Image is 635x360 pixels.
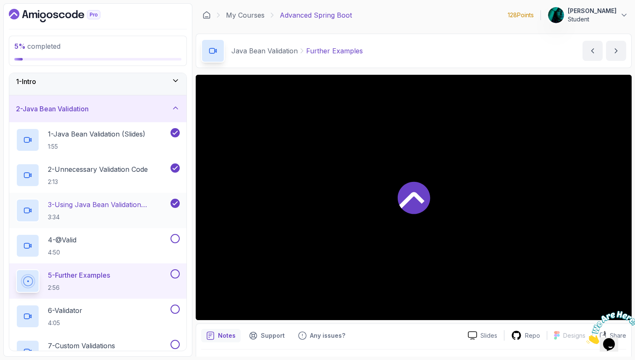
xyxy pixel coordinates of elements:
[583,307,635,347] iframe: chat widget
[218,331,236,340] p: Notes
[48,213,169,221] p: 3:34
[563,331,585,340] p: Designs
[201,329,241,342] button: notes button
[48,319,82,327] p: 4:05
[3,3,7,11] span: 1
[261,331,285,340] p: Support
[504,330,547,341] a: Repo
[48,164,148,174] p: 2 - Unnecessary Validation Code
[548,7,564,23] img: user profile image
[48,305,82,315] p: 6 - Validator
[16,76,36,87] h3: 1 - Intro
[244,329,290,342] button: Support button
[606,41,626,61] button: next content
[480,331,497,340] p: Slides
[9,68,186,95] button: 1-Intro
[9,95,186,122] button: 2-Java Bean Validation
[48,178,148,186] p: 2:13
[226,10,265,20] a: My Courses
[48,284,110,292] p: 2:56
[16,269,180,293] button: 5-Further Examples2:56
[9,9,120,22] a: Dashboard
[202,11,211,19] a: Dashboard
[548,7,628,24] button: user profile image[PERSON_NAME]Student
[48,248,76,257] p: 4:50
[525,331,540,340] p: Repo
[583,41,603,61] button: previous content
[48,341,115,351] p: 7 - Custom Validations
[48,129,145,139] p: 1 - Java Bean Validation (Slides)
[508,11,534,19] p: 128 Points
[16,199,180,222] button: 3-Using Java Bean Validation Annotations3:34
[16,234,180,258] button: 4-@Valid4:50
[568,7,617,15] p: [PERSON_NAME]
[48,235,76,245] p: 4 - @Valid
[461,331,504,340] a: Slides
[16,305,180,328] button: 6-Validator4:05
[48,200,169,210] p: 3 - Using Java Bean Validation Annotations
[568,15,617,24] p: Student
[280,10,352,20] p: Advanced Spring Boot
[3,3,55,37] img: Chat attention grabber
[293,329,350,342] button: Feedback button
[306,46,363,56] p: Further Examples
[14,42,60,50] span: completed
[16,163,180,187] button: 2-Unnecessary Validation Code2:13
[14,42,26,50] span: 5 %
[48,270,110,280] p: 5 - Further Examples
[16,104,89,114] h3: 2 - Java Bean Validation
[48,142,145,151] p: 1:55
[310,331,345,340] p: Any issues?
[16,128,180,152] button: 1-Java Bean Validation (Slides)1:55
[231,46,298,56] p: Java Bean Validation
